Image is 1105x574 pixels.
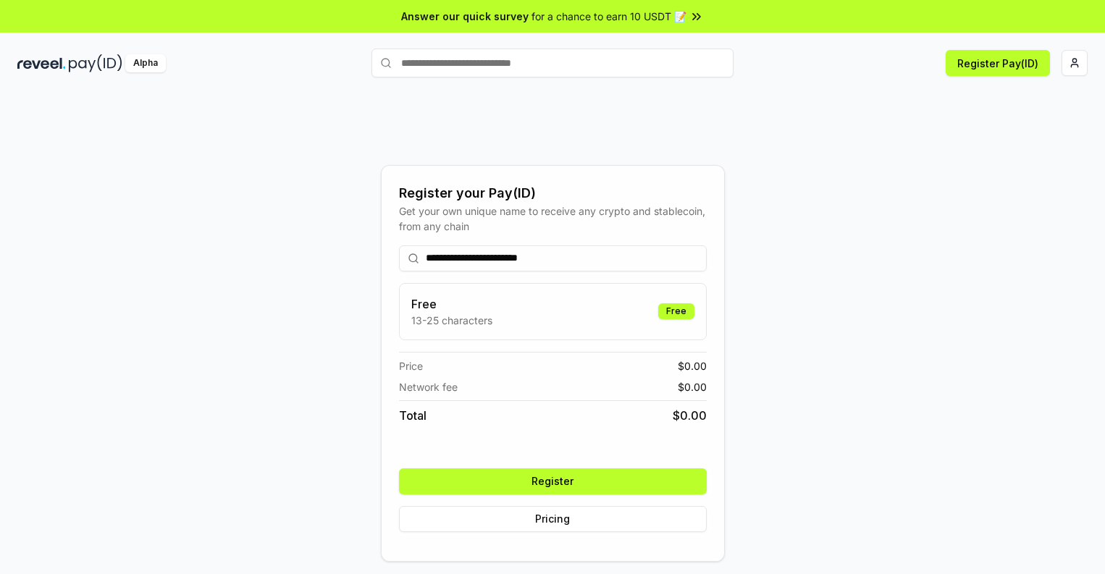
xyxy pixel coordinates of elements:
[399,407,427,424] span: Total
[678,379,707,394] span: $ 0.00
[399,203,707,234] div: Get your own unique name to receive any crypto and stablecoin, from any chain
[125,54,166,72] div: Alpha
[399,358,423,373] span: Price
[401,9,529,24] span: Answer our quick survey
[399,506,707,532] button: Pricing
[69,54,122,72] img: pay_id
[399,379,458,394] span: Network fee
[399,468,707,494] button: Register
[678,358,707,373] span: $ 0.00
[532,9,686,24] span: for a chance to earn 10 USDT 📝
[673,407,707,424] span: $ 0.00
[411,295,492,313] h3: Free
[658,303,694,319] div: Free
[399,183,707,203] div: Register your Pay(ID)
[411,313,492,328] p: 13-25 characters
[17,54,66,72] img: reveel_dark
[946,50,1050,76] button: Register Pay(ID)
